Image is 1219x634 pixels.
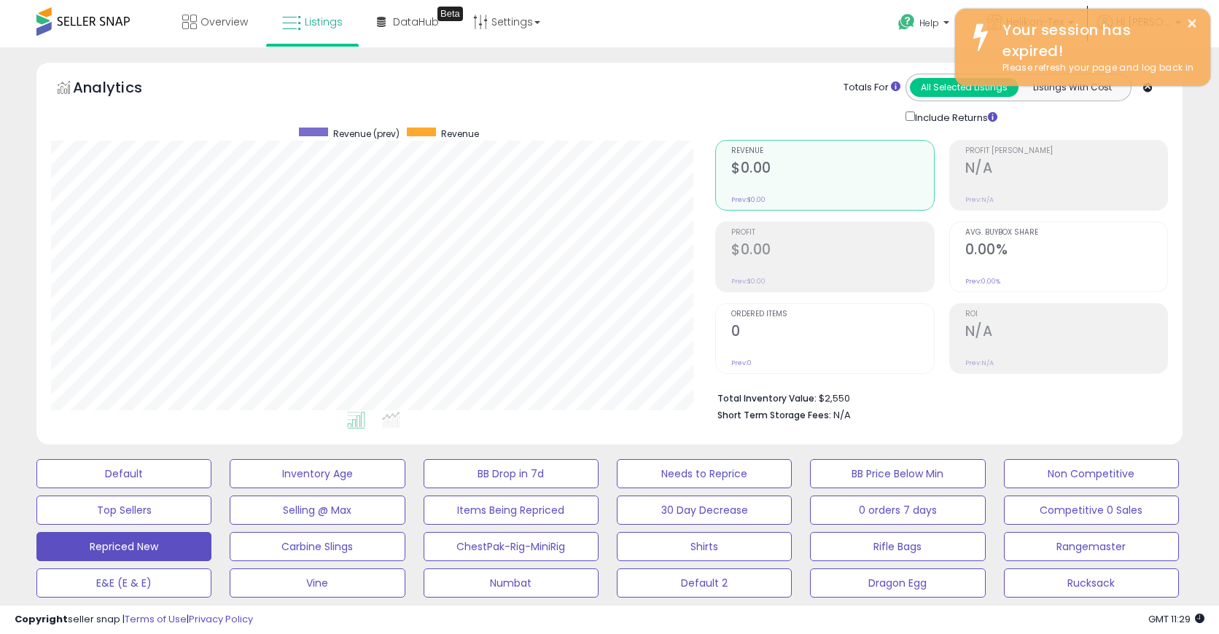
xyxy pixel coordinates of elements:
[1148,612,1204,626] span: 2025-08-11 11:29 GMT
[965,195,994,204] small: Prev: N/A
[189,612,253,626] a: Privacy Policy
[617,459,792,488] button: Needs to Reprice
[424,532,599,561] button: ChestPak-Rig-MiniRig
[230,459,405,488] button: Inventory Age
[810,532,985,561] button: Rifle Bags
[965,310,1167,318] span: ROI
[36,459,211,488] button: Default
[73,77,171,101] h5: Analytics
[731,359,752,367] small: Prev: 0
[1004,459,1179,488] button: Non Competitive
[731,310,933,318] span: Ordered Items
[717,392,817,404] b: Total Inventory Value:
[437,7,463,21] div: Tooltip anchor
[617,532,792,561] button: Shirts
[424,496,599,525] button: Items Being Repriced
[36,568,211,598] button: E&E (E & E)
[731,277,766,286] small: Prev: $0.00
[393,15,439,29] span: DataHub
[230,532,405,561] button: Carbine Slings
[992,20,1199,61] div: Your session has expired!
[125,612,187,626] a: Terms of Use
[333,128,400,140] span: Revenue (prev)
[965,160,1167,179] h2: N/A
[441,128,479,140] span: Revenue
[617,568,792,598] button: Default 2
[887,2,964,47] a: Help
[992,61,1199,75] div: Please refresh your page and log back in
[965,241,1167,261] h2: 0.00%
[833,408,851,422] span: N/A
[1004,568,1179,598] button: Rucksack
[200,15,248,29] span: Overview
[731,229,933,237] span: Profit
[1186,15,1198,33] button: ×
[731,147,933,155] span: Revenue
[717,388,1157,406] li: $2,550
[965,147,1167,155] span: Profit [PERSON_NAME]
[15,613,253,627] div: seller snap | |
[731,241,933,261] h2: $0.00
[230,568,405,598] button: Vine
[731,160,933,179] h2: $0.00
[965,323,1167,343] h2: N/A
[897,13,916,31] i: Get Help
[617,496,792,525] button: 30 Day Decrease
[230,496,405,525] button: Selling @ Max
[919,17,939,29] span: Help
[424,459,599,488] button: BB Drop in 7d
[1018,78,1126,97] button: Listings With Cost
[910,78,1019,97] button: All Selected Listings
[36,532,211,561] button: Repriced New
[895,109,1015,125] div: Include Returns
[1004,496,1179,525] button: Competitive 0 Sales
[717,409,831,421] b: Short Term Storage Fees:
[810,496,985,525] button: 0 orders 7 days
[424,568,599,598] button: Numbat
[810,568,985,598] button: Dragon Egg
[36,496,211,525] button: Top Sellers
[15,612,68,626] strong: Copyright
[810,459,985,488] button: BB Price Below Min
[965,229,1167,237] span: Avg. Buybox Share
[731,195,766,204] small: Prev: $0.00
[1004,532,1179,561] button: Rangemaster
[965,277,1000,286] small: Prev: 0.00%
[965,359,994,367] small: Prev: N/A
[305,15,343,29] span: Listings
[731,323,933,343] h2: 0
[844,81,900,95] div: Totals For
